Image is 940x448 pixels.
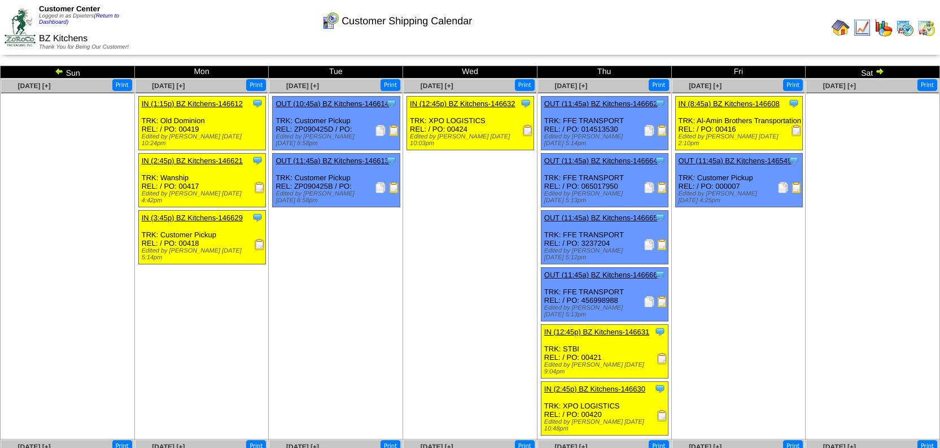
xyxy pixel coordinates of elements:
[544,214,658,222] a: OUT (11:45a) BZ Kitchens-146665
[138,211,265,264] div: TRK: Customer Pickup REL: / PO: 00418
[515,79,535,91] button: Print
[544,156,658,165] a: OUT (11:45a) BZ Kitchens-146664
[142,247,265,261] div: Edited by [PERSON_NAME] [DATE] 5:14pm
[388,125,400,136] img: Bill of Lading
[791,182,802,193] img: Bill of Lading
[675,97,802,150] div: TRK: Al-Amin Brothers Transportation REL: / PO: 00416
[537,66,671,79] td: Thu
[823,82,856,90] a: [DATE] [+]
[654,212,666,223] img: Tooltip
[544,133,668,147] div: Edited by [PERSON_NAME] [DATE] 5:14pm
[832,19,850,37] img: home.gif
[5,8,36,46] img: ZoRoCo_Logo(Green%26Foil)%20jpg.webp
[654,155,666,166] img: Tooltip
[254,182,265,193] img: Receiving Document
[152,82,185,90] a: [DATE] [+]
[657,239,668,250] img: Bill of Lading
[381,79,400,91] button: Print
[39,5,100,13] span: Customer Center
[286,82,319,90] span: [DATE] [+]
[410,133,534,147] div: Edited by [PERSON_NAME] [DATE] 10:03pm
[644,182,655,193] img: Packing Slip
[407,97,534,150] div: TRK: XPO LOGISTICS REL: / PO: 00424
[675,154,802,207] div: TRK: Customer Pickup REL: / PO: 000007
[657,353,668,364] img: Receiving Document
[39,44,129,50] span: Thank You for Being Our Customer!
[276,133,399,147] div: Edited by [PERSON_NAME] [DATE] 8:58pm
[806,66,940,79] td: Sat
[875,19,893,37] img: graph.gif
[657,410,668,421] img: Receiving Document
[276,156,389,165] a: OUT (11:45a) BZ Kitchens-146613
[39,13,119,25] span: Logged in as Dpieters
[853,19,871,37] img: line_graph.gif
[273,97,400,150] div: TRK: Customer Pickup REL: ZP090425D / PO:
[55,67,64,76] img: arrowleft.gif
[644,125,655,136] img: Packing Slip
[541,325,668,379] div: TRK: STBI REL: / PO: 00421
[654,269,666,280] img: Tooltip
[644,296,655,307] img: Packing Slip
[554,82,587,90] span: [DATE] [+]
[544,362,668,375] div: Edited by [PERSON_NAME] [DATE] 9:04pm
[541,268,668,321] div: TRK: FFE TRANSPORT REL: / PO: 456998988
[896,19,914,37] img: calendarprod.gif
[134,66,269,79] td: Mon
[269,66,403,79] td: Tue
[142,99,243,108] a: IN (1:15p) BZ Kitchens-146612
[142,190,265,204] div: Edited by [PERSON_NAME] [DATE] 4:42pm
[421,82,453,90] span: [DATE] [+]
[39,34,88,44] span: BZ Kitchens
[541,97,668,150] div: TRK: FFE TRANSPORT REL: / PO: 014513530
[644,239,655,250] img: Packing Slip
[112,79,132,91] button: Print
[39,13,119,25] a: (Return to Dashboard)
[777,182,789,193] img: Packing Slip
[791,125,802,136] img: Receiving Document
[679,190,802,204] div: Edited by [PERSON_NAME] [DATE] 4:25pm
[657,296,668,307] img: Bill of Lading
[138,154,265,207] div: TRK: Wanship REL: / PO: 00417
[252,212,263,223] img: Tooltip
[254,239,265,250] img: Receiving Document
[679,133,802,147] div: Edited by [PERSON_NAME] [DATE] 2:10pm
[138,97,265,150] div: TRK: Old Dominion REL: / PO: 00419
[544,190,668,204] div: Edited by [PERSON_NAME] [DATE] 5:13pm
[388,182,400,193] img: Bill of Lading
[917,79,937,91] button: Print
[654,98,666,109] img: Tooltip
[375,182,386,193] img: Packing Slip
[142,133,265,147] div: Edited by [PERSON_NAME] [DATE] 10:24pm
[657,182,668,193] img: Bill of Lading
[386,98,397,109] img: Tooltip
[386,155,397,166] img: Tooltip
[671,66,806,79] td: Fri
[657,125,668,136] img: Bill of Lading
[875,67,884,76] img: arrowright.gif
[544,328,649,336] a: IN (12:45p) BZ Kitchens-146631
[142,156,243,165] a: IN (2:45p) BZ Kitchens-146621
[18,82,51,90] a: [DATE] [+]
[679,156,792,165] a: OUT (11:45a) BZ Kitchens-146549
[654,383,666,394] img: Tooltip
[917,19,935,37] img: calendarinout.gif
[541,382,668,436] div: TRK: XPO LOGISTICS REL: / PO: 00420
[544,99,658,108] a: OUT (11:45a) BZ Kitchens-146662
[252,155,263,166] img: Tooltip
[342,15,472,27] span: Customer Shipping Calendar
[544,271,658,279] a: OUT (11:45a) BZ Kitchens-146666
[689,82,722,90] a: [DATE] [+]
[1,66,135,79] td: Sun
[544,419,668,432] div: Edited by [PERSON_NAME] [DATE] 10:48pm
[654,326,666,337] img: Tooltip
[403,66,537,79] td: Wed
[541,211,668,264] div: TRK: FFE TRANSPORT REL: / PO: 3237204
[410,99,515,108] a: IN (12:45p) BZ Kitchens-146632
[375,125,386,136] img: Packing Slip
[321,12,339,30] img: calendarcustomer.gif
[142,214,243,222] a: IN (3:45p) BZ Kitchens-146629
